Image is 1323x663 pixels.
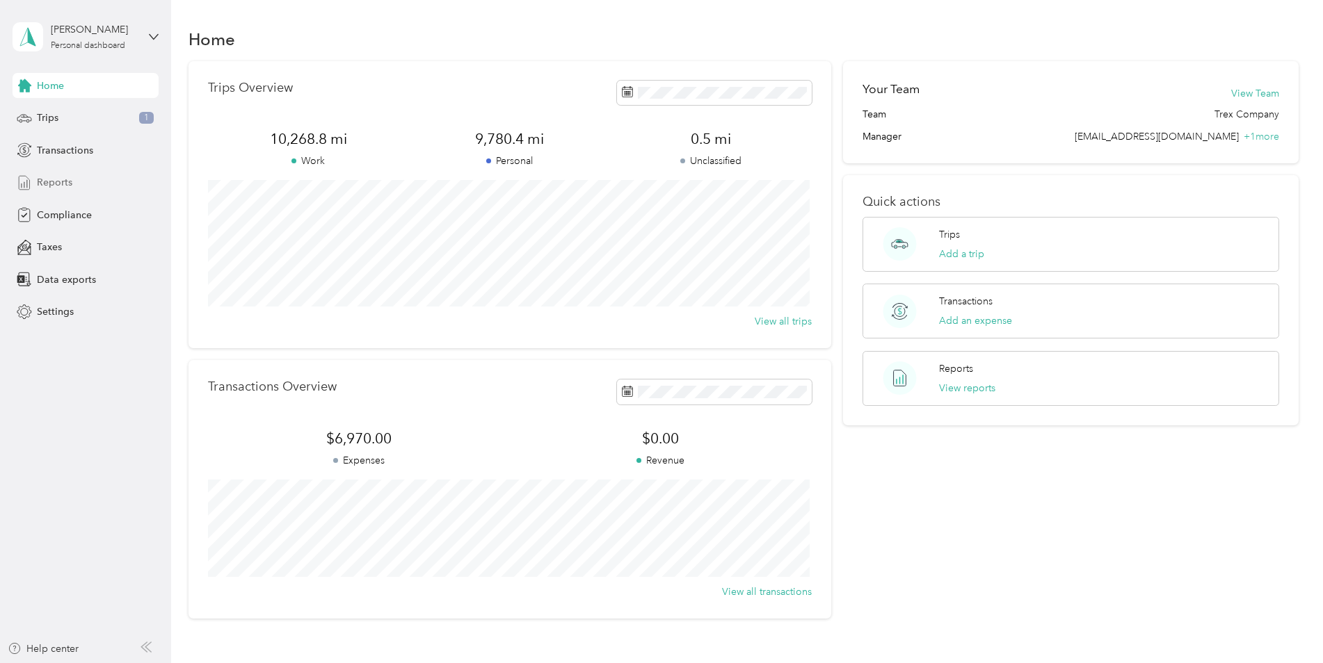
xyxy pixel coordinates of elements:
span: Team [863,107,886,122]
span: Taxes [37,240,62,254]
span: Trips [37,110,58,125]
span: Reports [37,175,72,190]
div: Personal dashboard [51,42,125,50]
p: Transactions [939,294,993,309]
span: 0.5 mi [611,129,812,149]
iframe: Everlance-gr Chat Button Frame [1245,585,1323,663]
h1: Home [189,32,235,47]
button: Add an expense [939,313,1012,328]
button: View Team [1231,86,1279,101]
p: Work [208,154,409,168]
span: $0.00 [510,429,812,448]
p: Quick actions [863,195,1279,209]
button: View all trips [755,314,812,329]
div: [PERSON_NAME] [51,22,138,37]
span: $6,970.00 [208,429,510,448]
h2: Your Team [863,81,920,98]
span: Compliance [37,208,92,222]
p: Personal [409,154,610,168]
button: Add a trip [939,247,984,261]
span: Manager [863,129,901,144]
p: Reports [939,361,973,376]
span: Home [37,79,64,93]
span: [EMAIL_ADDRESS][DOMAIN_NAME] [1075,131,1239,142]
p: Expenses [208,453,510,468]
span: 9,780.4 mi [409,129,610,149]
span: Data exports [37,272,96,287]
p: Revenue [510,453,812,468]
button: View reports [939,381,995,395]
p: Unclassified [611,154,812,168]
span: Settings [37,304,74,319]
p: Trips [939,227,960,242]
p: Trips Overview [208,81,293,95]
span: + 1 more [1244,131,1279,142]
span: 10,268.8 mi [208,129,409,149]
button: Help center [8,641,79,656]
button: View all transactions [722,584,812,599]
span: 1 [139,112,154,124]
span: Transactions [37,143,93,158]
span: Trex Company [1214,107,1279,122]
p: Transactions Overview [208,379,337,394]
